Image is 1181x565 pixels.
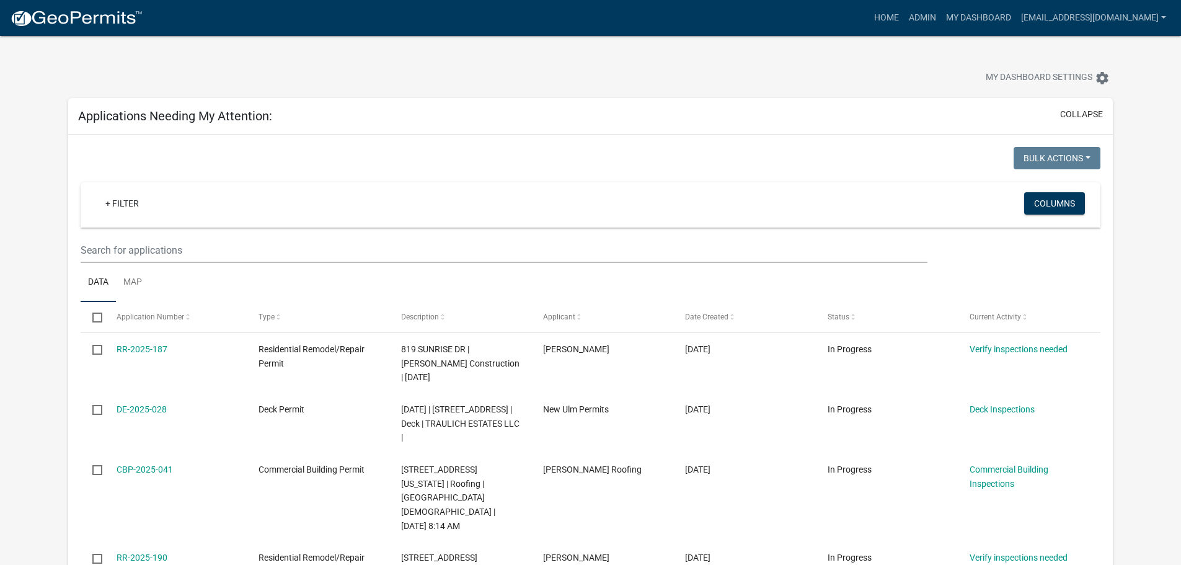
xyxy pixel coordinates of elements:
button: Bulk Actions [1014,147,1100,169]
span: 09/25/2025 [685,553,710,563]
span: New Ulm Permits [543,404,609,414]
span: 09/30/2025 | 2201 BROADWAY ST N | Deck | TRAULICH ESTATES LLC | [401,404,520,443]
span: Schmidt Roofing [543,465,642,474]
a: Data [81,263,116,303]
datatable-header-cell: Applicant [531,302,673,332]
span: 09/25/2025 [685,465,710,474]
h5: Applications Needing My Attention: [78,109,272,123]
span: Current Activity [970,313,1021,321]
span: In Progress [828,344,872,354]
span: Residential Remodel/Repair Permit [259,344,365,368]
span: Type [259,313,275,321]
i: settings [1095,71,1110,86]
datatable-header-cell: Current Activity [958,302,1100,332]
a: CBP-2025-041 [117,465,173,474]
datatable-header-cell: Description [389,302,531,332]
a: My Dashboard [941,6,1016,30]
span: Application Number [117,313,184,321]
a: DE-2025-028 [117,404,167,414]
a: Map [116,263,149,303]
span: Date Created [685,313,728,321]
a: + Filter [95,192,149,215]
input: Search for applications [81,238,927,263]
span: Applicant [543,313,575,321]
span: Tim [543,344,609,354]
span: 09/26/2025 [685,344,710,354]
datatable-header-cell: Date Created [673,302,815,332]
span: My Dashboard Settings [986,71,1092,86]
span: 09/25/2025 [685,404,710,414]
a: Verify inspections needed [970,553,1068,563]
span: In Progress [828,404,872,414]
span: 301 MINNESOTA ST S | Roofing | GRACE COMMUNITY CHURCH OF S MN | 09/26/2025 8:14 AM [401,465,495,531]
a: RR-2025-190 [117,553,167,563]
span: In Progress [828,553,872,563]
a: Home [869,6,904,30]
datatable-header-cell: Application Number [105,302,247,332]
a: Deck Inspections [970,404,1035,414]
datatable-header-cell: Type [247,302,389,332]
datatable-header-cell: Status [816,302,958,332]
span: Commercial Building Permit [259,465,365,474]
a: Commercial Building Inspections [970,465,1048,489]
span: Randall Netzke [543,553,609,563]
a: RR-2025-187 [117,344,167,354]
button: collapse [1060,108,1103,121]
button: My Dashboard Settingssettings [976,66,1120,90]
span: Description [401,313,439,321]
a: Verify inspections needed [970,344,1068,354]
a: Admin [904,6,941,30]
datatable-header-cell: Select [81,302,104,332]
span: Deck Permit [259,404,304,414]
span: Status [828,313,849,321]
button: Columns [1024,192,1085,215]
a: [EMAIL_ADDRESS][DOMAIN_NAME] [1016,6,1171,30]
span: 819 SUNRISE DR | Tim Abraham Construction | 09/26/2025 [401,344,520,383]
span: In Progress [828,465,872,474]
